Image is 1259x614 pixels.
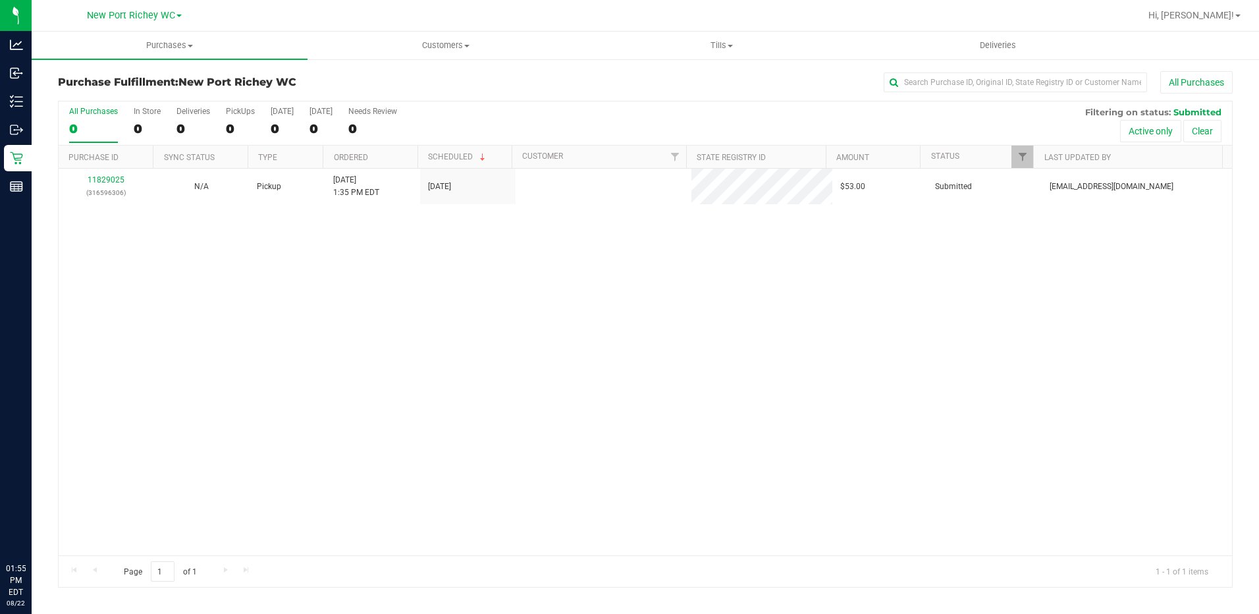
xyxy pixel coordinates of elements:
[1044,153,1111,162] a: Last Updated By
[585,40,859,51] span: Tills
[13,509,53,548] iframe: Resource center
[164,153,215,162] a: Sync Status
[1145,561,1219,581] span: 1 - 1 of 1 items
[935,181,972,193] span: Submitted
[333,174,379,199] span: [DATE] 1:35 PM EDT
[10,67,23,80] inline-svg: Inbound
[32,32,308,59] a: Purchases
[1120,120,1181,142] button: Active only
[134,121,161,136] div: 0
[1011,146,1033,168] a: Filter
[348,107,397,116] div: Needs Review
[68,153,119,162] a: Purchase ID
[1160,71,1233,94] button: All Purchases
[258,153,277,162] a: Type
[1085,107,1171,117] span: Filtering on status:
[1050,181,1173,193] span: [EMAIL_ADDRESS][DOMAIN_NAME]
[697,153,766,162] a: State Registry ID
[257,181,281,193] span: Pickup
[271,121,294,136] div: 0
[69,121,118,136] div: 0
[88,175,124,184] a: 11829025
[308,40,583,51] span: Customers
[309,121,333,136] div: 0
[860,32,1136,59] a: Deliveries
[428,181,451,193] span: [DATE]
[962,40,1034,51] span: Deliveries
[1148,10,1234,20] span: Hi, [PERSON_NAME]!
[226,121,255,136] div: 0
[10,95,23,108] inline-svg: Inventory
[840,181,865,193] span: $53.00
[194,182,209,191] span: Not Applicable
[176,121,210,136] div: 0
[10,123,23,136] inline-svg: Outbound
[58,76,450,88] h3: Purchase Fulfillment:
[6,563,26,598] p: 01:55 PM EDT
[884,72,1147,92] input: Search Purchase ID, Original ID, State Registry ID or Customer Name...
[308,32,583,59] a: Customers
[6,598,26,608] p: 08/22
[194,181,209,193] button: N/A
[67,186,146,199] p: (316596306)
[32,40,308,51] span: Purchases
[226,107,255,116] div: PickUps
[1173,107,1221,117] span: Submitted
[10,180,23,193] inline-svg: Reports
[1183,120,1221,142] button: Clear
[113,561,207,582] span: Page of 1
[584,32,860,59] a: Tills
[87,10,175,21] span: New Port Richey WC
[271,107,294,116] div: [DATE]
[931,152,959,161] a: Status
[836,153,869,162] a: Amount
[334,153,368,162] a: Ordered
[69,107,118,116] div: All Purchases
[178,76,296,88] span: New Port Richey WC
[348,121,397,136] div: 0
[522,152,563,161] a: Customer
[10,152,23,165] inline-svg: Retail
[176,107,210,116] div: Deliveries
[309,107,333,116] div: [DATE]
[151,561,174,582] input: 1
[134,107,161,116] div: In Store
[664,146,686,168] a: Filter
[10,38,23,51] inline-svg: Analytics
[428,152,488,161] a: Scheduled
